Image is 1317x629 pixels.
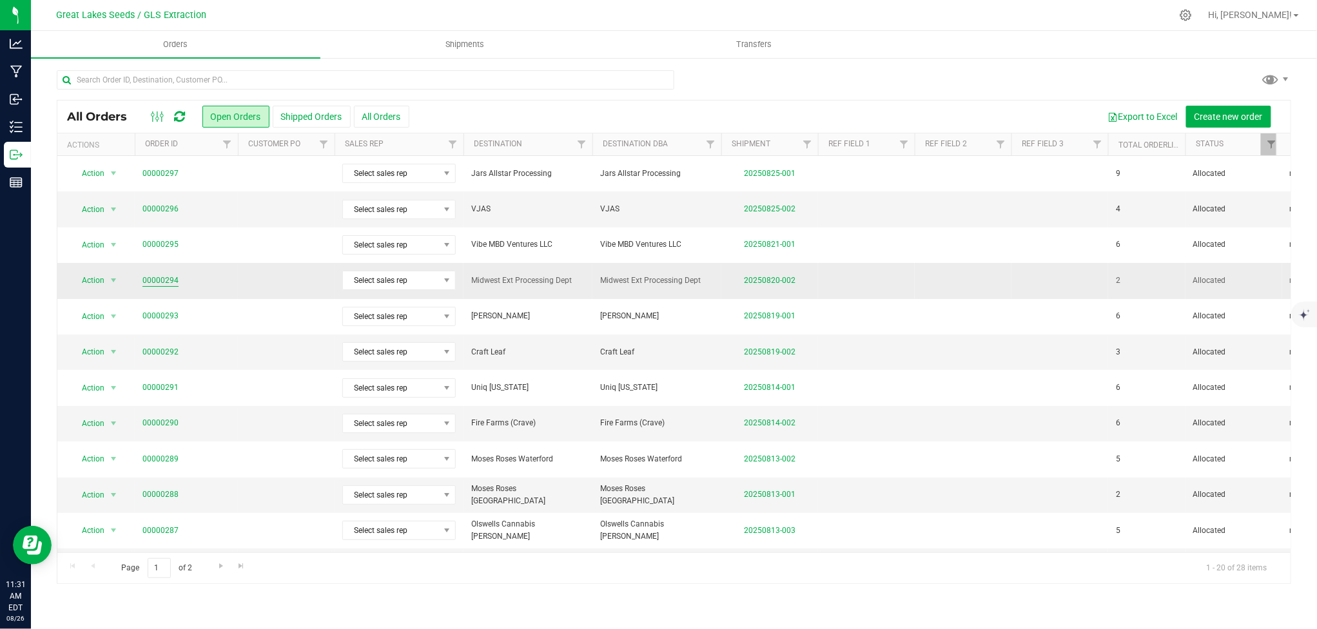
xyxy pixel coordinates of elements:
[744,347,795,356] a: 20250819-002
[31,31,320,58] a: Orders
[142,489,179,501] a: 00000288
[1193,238,1274,251] span: Allocated
[600,275,714,287] span: Midwest Ext Processing Dept
[106,486,122,504] span: select
[343,414,439,432] span: Select sales rep
[57,70,674,90] input: Search Order ID, Destination, Customer PO...
[142,417,179,429] a: 00000290
[719,39,790,50] span: Transfers
[106,379,122,397] span: select
[1022,139,1064,148] a: Ref Field 3
[925,139,967,148] a: Ref Field 2
[471,483,585,507] span: Moses Roses [GEOGRAPHIC_DATA]
[471,453,585,465] span: Moses Roses Waterford
[343,450,439,468] span: Select sales rep
[1290,310,1299,322] span: no
[106,200,122,218] span: select
[1196,139,1224,148] a: Status
[442,133,463,155] a: Filter
[10,93,23,106] inline-svg: Inbound
[70,486,105,504] span: Action
[142,310,179,322] a: 00000293
[70,343,105,361] span: Action
[797,133,818,155] a: Filter
[345,139,384,148] a: Sales Rep
[1290,417,1299,429] span: no
[1116,346,1120,358] span: 3
[148,558,171,578] input: 1
[1193,346,1274,358] span: Allocated
[10,176,23,189] inline-svg: Reports
[600,518,714,543] span: Olswells Cannabis [PERSON_NAME]
[471,518,585,543] span: Olswells Cannabis [PERSON_NAME]
[1290,382,1299,394] span: no
[106,521,122,539] span: select
[142,203,179,215] a: 00000296
[610,31,899,58] a: Transfers
[146,39,205,50] span: Orders
[142,275,179,287] a: 00000294
[70,200,105,218] span: Action
[471,168,585,180] span: Jars Allstar Processing
[211,558,230,576] a: Go to the next page
[343,379,439,397] span: Select sales rep
[471,310,585,322] span: [PERSON_NAME]
[1186,106,1271,128] button: Create new order
[471,203,585,215] span: VJAS
[1118,140,1188,150] a: Total Orderlines
[700,133,721,155] a: Filter
[744,169,795,178] a: 20250825-001
[1193,417,1274,429] span: Allocated
[1209,10,1293,20] span: Hi, [PERSON_NAME]!
[600,203,714,215] span: VJAS
[471,417,585,429] span: Fire Farms (Crave)
[70,379,105,397] span: Action
[990,133,1011,155] a: Filter
[142,453,179,465] a: 00000289
[70,164,105,182] span: Action
[474,139,522,148] a: Destination
[1195,111,1263,122] span: Create new order
[142,238,179,251] a: 00000295
[1290,346,1299,358] span: no
[343,343,439,361] span: Select sales rep
[106,164,122,182] span: select
[1116,275,1120,287] span: 2
[600,238,714,251] span: Vibe MBD Ventures LLC
[106,271,122,289] span: select
[1193,453,1274,465] span: Allocated
[428,39,502,50] span: Shipments
[1261,133,1282,155] a: Filter
[471,346,585,358] span: Craft Leaf
[10,121,23,133] inline-svg: Inventory
[142,382,179,394] a: 00000291
[1193,168,1274,180] span: Allocated
[142,168,179,180] a: 00000297
[600,382,714,394] span: Uniq [US_STATE]
[343,307,439,325] span: Select sales rep
[106,450,122,468] span: select
[343,486,439,504] span: Select sales rep
[57,10,207,21] span: Great Lakes Seeds / GLS Extraction
[67,110,140,124] span: All Orders
[1116,382,1120,394] span: 6
[70,236,105,254] span: Action
[1193,275,1274,287] span: Allocated
[273,106,351,128] button: Shipped Orders
[70,307,105,325] span: Action
[744,526,795,535] a: 20250813-003
[217,133,238,155] a: Filter
[343,236,439,254] span: Select sales rep
[732,139,770,148] a: Shipment
[1116,168,1120,180] span: 9
[202,106,269,128] button: Open Orders
[1290,453,1299,465] span: no
[142,346,179,358] a: 00000292
[1290,203,1299,215] span: no
[1196,558,1278,577] span: 1 - 20 of 28 items
[145,139,178,148] a: Order ID
[6,614,25,623] p: 08/26
[70,414,105,432] span: Action
[1116,453,1120,465] span: 5
[744,311,795,320] a: 20250819-001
